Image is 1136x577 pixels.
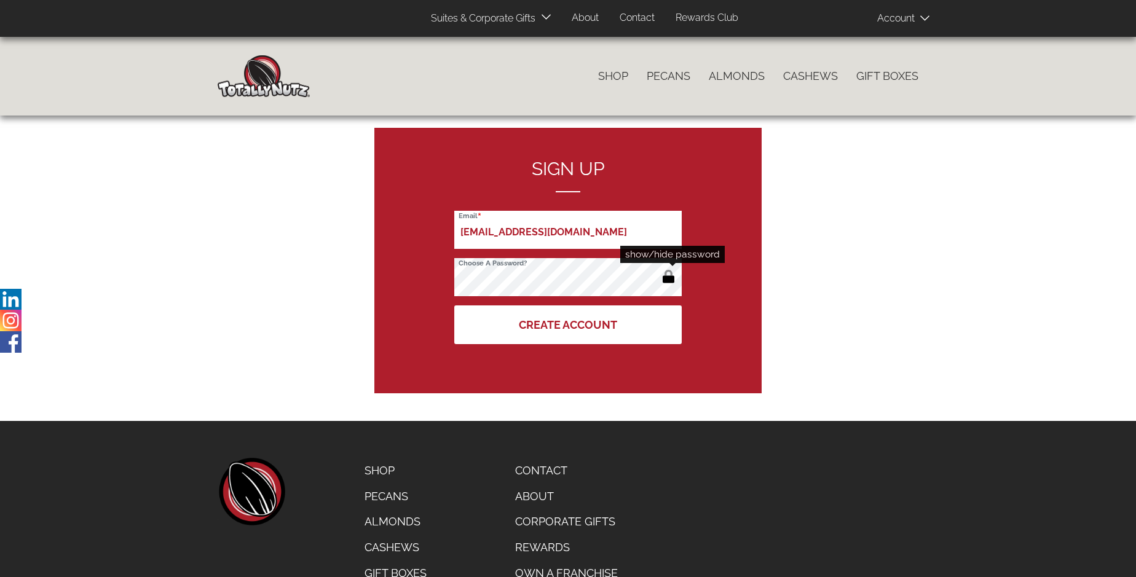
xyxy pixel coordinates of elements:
[506,458,627,484] a: Contact
[506,484,627,509] a: About
[562,6,608,30] a: About
[700,63,774,89] a: Almonds
[454,211,682,249] input: Email
[355,535,436,560] a: Cashews
[506,535,627,560] a: Rewards
[355,458,436,484] a: Shop
[637,63,700,89] a: Pecans
[620,246,725,263] div: show/hide password
[218,55,310,97] img: Home
[666,6,747,30] a: Rewards Club
[589,63,637,89] a: Shop
[774,63,847,89] a: Cashews
[506,509,627,535] a: Corporate Gifts
[454,159,682,192] h2: Sign up
[454,305,682,344] button: Create Account
[847,63,928,89] a: Gift Boxes
[422,7,539,31] a: Suites & Corporate Gifts
[218,458,285,525] a: home
[610,6,664,30] a: Contact
[355,509,436,535] a: Almonds
[355,484,436,509] a: Pecans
